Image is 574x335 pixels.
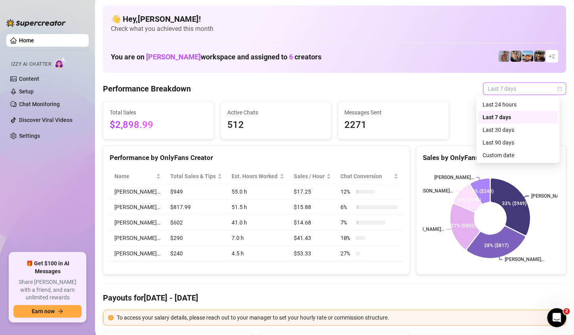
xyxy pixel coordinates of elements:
th: Name [110,169,165,184]
span: Messages Sent [344,108,442,117]
div: Est. Hours Worked [232,172,278,181]
h1: You are on workspace and assigned to creators [111,53,321,61]
span: 2271 [344,118,442,133]
text: [PERSON_NAME]… [434,175,473,180]
span: 27 % [340,249,353,258]
text: [PERSON_NAME]… [413,188,452,194]
img: George [510,51,521,62]
a: Chat Monitoring [19,101,60,107]
td: 55.0 h [227,184,289,200]
div: To access your salary details, please reach out to your manager to set your hourly rate or commis... [117,313,561,322]
td: $290 [165,230,227,246]
div: Last 90 days [478,136,558,149]
span: Check what you achieved this month [111,25,558,33]
span: Last 7 days [488,83,561,95]
button: Earn nowarrow-right [13,305,82,318]
img: AI Chatter [54,57,67,69]
span: 6 [289,53,293,61]
img: Joey [498,51,509,62]
span: $2,898.99 [110,118,207,133]
span: 7 % [340,218,353,227]
span: 🎁 Get $100 in AI Messages [13,260,82,275]
div: Sales by OnlyFans Creator [423,152,559,163]
img: logo-BBDzfeDw.svg [6,19,66,27]
a: Discover Viral Videos [19,117,72,123]
span: Active Chats [227,108,325,117]
th: Sales / Hour [289,169,336,184]
span: Sales / Hour [294,172,325,181]
a: Home [19,37,34,44]
img: Nathan [534,51,545,62]
td: $17.25 [289,184,336,200]
h4: Payouts for [DATE] - [DATE] [103,292,566,303]
div: Custom date [483,151,553,160]
span: 512 [227,118,325,133]
div: Last 7 days [483,113,553,122]
th: Total Sales & Tips [165,169,227,184]
a: Content [19,76,39,82]
span: 2 [563,308,570,314]
h4: Performance Breakdown [103,83,191,94]
span: Earn now [32,308,55,314]
td: 41.0 h [227,215,289,230]
span: [PERSON_NAME] [146,53,201,61]
span: Share [PERSON_NAME] with a friend, and earn unlimited rewards [13,278,82,302]
td: $14.68 [289,215,336,230]
td: [PERSON_NAME]… [110,230,165,246]
td: [PERSON_NAME]… [110,215,165,230]
a: Setup [19,88,34,95]
div: Last 24 hours [483,100,553,109]
a: Settings [19,133,40,139]
td: $602 [165,215,227,230]
span: exclamation-circle [108,315,114,320]
td: $817.99 [165,200,227,215]
div: Performance by OnlyFans Creator [110,152,403,163]
span: 6 % [340,203,353,211]
img: Zach [522,51,533,62]
text: [PERSON_NAME]… [531,193,571,199]
text: [PERSON_NAME]… [404,227,444,232]
td: $240 [165,246,227,261]
td: 51.5 h [227,200,289,215]
div: Last 30 days [483,126,553,134]
iframe: Intercom live chat [547,308,566,327]
span: Total Sales [110,108,207,117]
td: [PERSON_NAME]… [110,246,165,261]
td: 4.5 h [227,246,289,261]
div: Last 90 days [483,138,553,147]
h4: 👋 Hey, [PERSON_NAME] ! [111,13,558,25]
td: $949 [165,184,227,200]
span: arrow-right [58,308,63,314]
div: Last 24 hours [478,98,558,111]
td: [PERSON_NAME]… [110,200,165,215]
span: 12 % [340,187,353,196]
td: $15.88 [289,200,336,215]
span: 10 % [340,234,353,242]
span: + 2 [549,52,555,61]
span: Total Sales & Tips [170,172,216,181]
td: $53.33 [289,246,336,261]
span: Chat Conversion [340,172,392,181]
span: Name [114,172,154,181]
th: Chat Conversion [336,169,403,184]
div: Last 30 days [478,124,558,136]
span: Izzy AI Chatter [11,61,51,68]
td: $41.43 [289,230,336,246]
td: [PERSON_NAME]… [110,184,165,200]
div: Last 7 days [478,111,558,124]
div: Custom date [478,149,558,162]
span: calendar [557,86,562,91]
text: [PERSON_NAME]… [505,257,544,262]
td: 7.0 h [227,230,289,246]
